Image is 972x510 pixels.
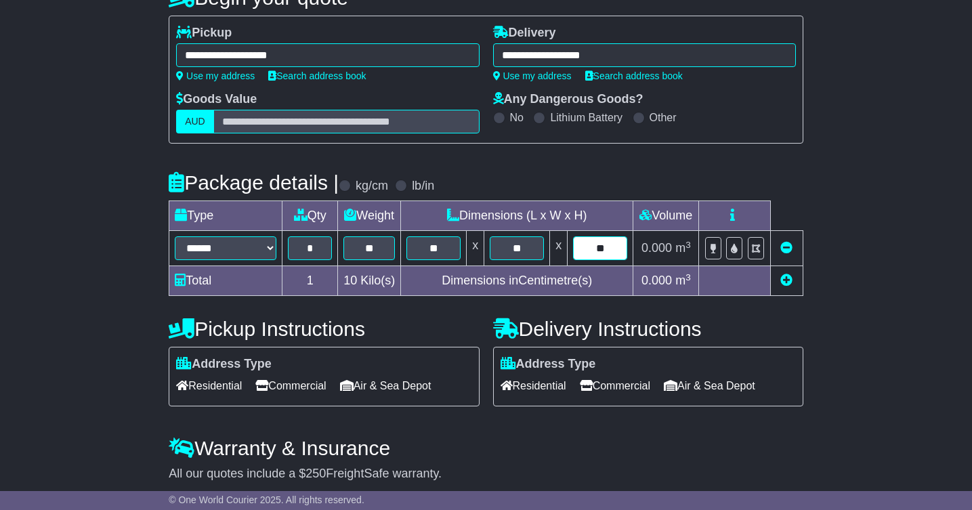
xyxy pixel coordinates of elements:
td: 1 [282,266,338,296]
label: kg/cm [356,179,388,194]
h4: Delivery Instructions [493,318,803,340]
label: Goods Value [176,92,257,107]
td: x [550,231,568,266]
span: 250 [305,467,326,480]
label: Pickup [176,26,232,41]
span: Air & Sea Depot [340,375,431,396]
td: Dimensions (L x W x H) [401,201,633,231]
td: x [467,231,484,266]
sup: 3 [685,240,691,250]
span: 0.000 [641,274,672,287]
label: Lithium Battery [550,111,622,124]
div: All our quotes include a $ FreightSafe warranty. [169,467,803,482]
label: lb/in [412,179,434,194]
span: m [675,274,691,287]
td: Volume [633,201,699,231]
h4: Package details | [169,171,339,194]
span: Commercial [580,375,650,396]
a: Add new item [780,274,793,287]
span: Air & Sea Depot [664,375,755,396]
span: Residential [501,375,566,396]
span: m [675,241,691,255]
label: Address Type [176,357,272,372]
span: 0.000 [641,241,672,255]
h4: Warranty & Insurance [169,437,803,459]
label: Delivery [493,26,556,41]
label: AUD [176,110,214,133]
td: Dimensions in Centimetre(s) [401,266,633,296]
label: Any Dangerous Goods? [493,92,643,107]
a: Search address book [585,70,683,81]
a: Remove this item [780,241,793,255]
span: © One World Courier 2025. All rights reserved. [169,494,364,505]
label: Address Type [501,357,596,372]
a: Search address book [268,70,366,81]
td: Total [169,266,282,296]
span: Commercial [255,375,326,396]
sup: 3 [685,272,691,282]
label: No [510,111,524,124]
td: Kilo(s) [338,266,401,296]
td: Weight [338,201,401,231]
a: Use my address [176,70,255,81]
label: Other [650,111,677,124]
span: 10 [343,274,357,287]
a: Use my address [493,70,572,81]
td: Type [169,201,282,231]
td: Qty [282,201,338,231]
span: Residential [176,375,242,396]
h4: Pickup Instructions [169,318,479,340]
